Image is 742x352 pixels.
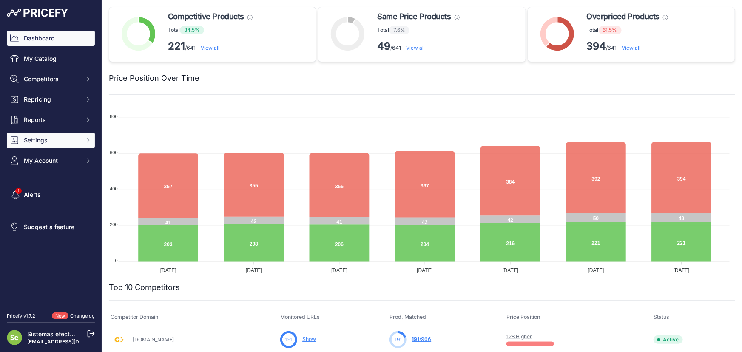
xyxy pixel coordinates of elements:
span: My Account [24,156,80,165]
button: Reports [7,112,95,128]
tspan: [DATE] [331,268,347,274]
a: 191/966 [412,336,431,342]
span: Monitored URLs [280,314,320,320]
span: Reports [24,116,80,124]
a: Sistemas efectoLed [27,330,84,338]
h2: Price Position Over Time [109,72,199,84]
span: Competitors [24,75,80,83]
a: Changelog [70,313,95,319]
span: 61.5% [599,26,622,34]
button: Settings [7,133,95,148]
tspan: 200 [110,222,117,227]
a: View all [406,45,425,51]
a: Suggest a feature [7,219,95,235]
h2: Top 10 Competitors [109,281,180,293]
img: Pricefy Logo [7,9,68,17]
p: Total [377,26,459,34]
a: View all [201,45,219,51]
tspan: 0 [115,258,117,263]
span: Settings [24,136,80,145]
button: Competitors [7,71,95,87]
tspan: [DATE] [246,268,262,274]
span: Price Position [506,314,540,320]
p: /641 [168,40,253,53]
tspan: 600 [110,150,117,155]
span: 191 [412,336,419,342]
span: 34.5% [180,26,204,34]
span: 191 [395,336,402,343]
button: My Account [7,153,95,168]
p: Total [587,26,668,34]
a: 128 Higher [506,333,532,340]
tspan: [DATE] [160,268,176,274]
span: Same Price Products [377,11,451,23]
tspan: [DATE] [503,268,519,274]
a: [EMAIL_ADDRESS][DOMAIN_NAME] [27,338,116,345]
a: View all [622,45,641,51]
div: Pricefy v1.7.2 [7,312,35,320]
span: 7.6% [389,26,409,34]
span: Competitive Products [168,11,244,23]
nav: Sidebar [7,31,95,302]
tspan: 800 [110,114,117,119]
span: Prod. Matched [389,314,426,320]
span: Repricing [24,95,80,104]
tspan: [DATE] [588,268,604,274]
tspan: [DATE] [417,268,433,274]
span: New [52,312,68,320]
p: Total [168,26,253,34]
button: Repricing [7,92,95,107]
strong: 49 [377,40,390,52]
span: Overpriced Products [587,11,660,23]
a: Show [302,336,316,342]
a: Alerts [7,187,95,202]
a: Dashboard [7,31,95,46]
a: My Catalog [7,51,95,66]
span: Active [654,335,683,344]
tspan: [DATE] [674,268,690,274]
span: 191 [285,336,293,343]
tspan: 400 [110,186,117,191]
a: [DOMAIN_NAME] [133,336,174,343]
span: Status [654,314,669,320]
strong: 394 [587,40,606,52]
span: Competitor Domain [111,314,158,320]
p: /641 [587,40,668,53]
strong: 221 [168,40,185,52]
p: /641 [377,40,459,53]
